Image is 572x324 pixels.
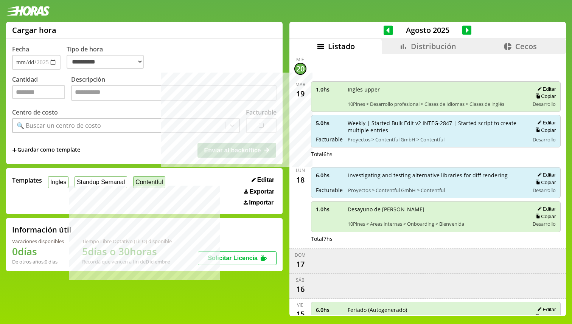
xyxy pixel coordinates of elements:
div: dom [295,252,306,258]
div: 🔍 Buscar un centro de costo [17,121,101,130]
div: scrollable content [289,54,566,315]
h2: Información útil [12,225,71,235]
div: 15 [294,308,306,320]
div: Total 6 hs [311,150,561,158]
div: 18 [294,174,306,186]
button: Copiar [533,127,556,133]
span: 10Pines > Areas internas > Onboarding > Bienvenida [348,220,524,227]
h1: 0 días [12,245,64,258]
span: +Guardar como template [12,146,80,154]
button: Editar [535,172,556,178]
button: Copiar [533,179,556,186]
span: Editar [257,177,274,183]
span: Weekly | Started Bulk Edit v2 INTEG-2847 | Started script to create multiple entries [348,119,524,134]
span: Desarrollo [533,220,556,227]
span: Templates [12,176,42,184]
span: Proyectos > Contentful GmbH > Contentful [348,187,524,194]
button: Copiar [533,93,556,99]
span: Exportar [249,188,274,195]
div: Total 7 hs [311,235,561,242]
label: Facturable [246,108,277,116]
div: lun [296,167,305,174]
div: mar [295,81,305,88]
span: Desarrollo [533,101,556,107]
img: logotipo [6,6,50,16]
span: Feriado (Autogenerado) [348,306,516,313]
div: 19 [294,88,306,100]
label: Centro de costo [12,108,58,116]
div: sáb [296,277,305,283]
span: Proyectos > Contentful GmbH > Contentful [348,136,524,143]
div: 20 [294,63,306,75]
label: Fecha [12,45,29,53]
span: Distribución [411,41,456,51]
label: Descripción [71,75,277,103]
button: Editar [535,86,556,92]
label: Cantidad [12,75,71,103]
button: Copiar [533,313,556,320]
div: Recordá que vencen a fin de [82,258,172,265]
span: Importar [249,199,274,206]
div: 16 [294,283,306,295]
span: Investigating and testing alternative libraries for diff rendering [348,172,524,179]
button: Editar [535,206,556,212]
input: Cantidad [12,85,65,99]
div: Vacaciones disponibles [12,238,64,245]
span: Solicitar Licencia [208,255,258,261]
span: Facturable [316,136,342,143]
span: 6.0 hs [316,306,342,313]
button: Standup Semanal [75,176,127,188]
textarea: Descripción [71,85,277,101]
span: Listado [328,41,355,51]
div: 17 [294,258,306,270]
button: Solicitar Licencia [198,251,277,265]
span: + [12,146,17,154]
h1: Cargar hora [12,25,56,35]
span: Agosto 2025 [393,25,462,35]
b: Diciembre [146,258,170,265]
span: 1.0 hs [316,86,342,93]
span: Desarrollo [533,136,556,143]
h1: 5 días o 30 horas [82,245,172,258]
button: Editar [249,176,277,184]
div: De otros años: 0 días [12,258,64,265]
button: Editar [535,119,556,126]
button: Contentful [133,176,165,188]
span: Desayuno de [PERSON_NAME] [348,206,524,213]
button: Exportar [242,188,277,195]
span: Facturable [316,186,343,194]
span: Ingles upper [348,86,524,93]
button: Copiar [533,213,556,220]
div: Tiempo Libre Optativo (TiLO) disponible [82,238,172,245]
button: Editar [535,306,556,313]
div: vie [297,302,303,308]
span: Cecos [515,41,537,51]
span: 6.0 hs [316,172,343,179]
label: Tipo de hora [67,45,150,70]
button: Ingles [48,176,68,188]
div: mié [296,56,304,63]
select: Tipo de hora [67,55,144,69]
span: 10Pines > Desarrollo profesional > Clases de Idiomas > Clases de inglés [348,101,524,107]
span: 1.0 hs [316,206,342,213]
span: 5.0 hs [316,119,342,127]
span: Desarrollo [533,187,556,194]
